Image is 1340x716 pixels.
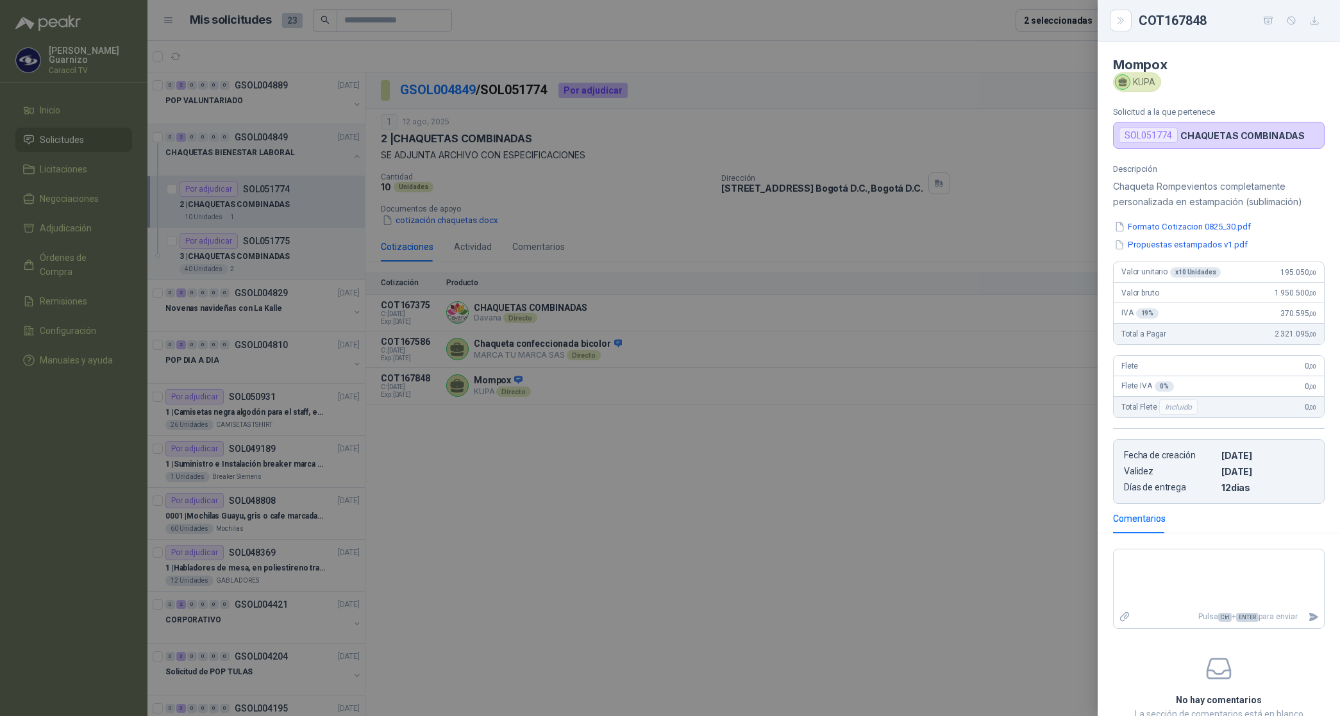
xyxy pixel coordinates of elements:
div: KUPA [1113,72,1161,92]
p: Descripción [1113,164,1325,174]
span: Total a Pagar [1121,329,1166,338]
div: Incluido [1159,399,1198,415]
div: COT167848 [1139,10,1325,31]
div: 0 % [1155,381,1174,392]
span: ,00 [1309,269,1316,276]
p: Validez [1124,466,1216,477]
span: 0 [1305,403,1316,412]
div: 19 % [1136,308,1159,319]
span: 370.595 [1280,309,1316,318]
h2: No hay comentarios [1128,693,1309,707]
button: Close [1113,13,1128,28]
span: ,00 [1309,331,1316,338]
span: Valor bruto [1121,288,1159,297]
span: 1.950.500 [1275,288,1316,297]
p: Chaqueta Rompevientos completamente personalizada en estampación (sublimación) [1113,179,1325,210]
p: CHAQUETAS COMBINADAS [1180,130,1305,141]
span: Ctrl [1218,613,1232,622]
button: Formato Cotizacion 0825_30.pdf [1113,220,1252,233]
p: Solicitud a la que pertenece [1113,107,1325,117]
span: Valor unitario [1121,267,1221,278]
h4: Mompox [1113,57,1325,72]
p: Fecha de creación [1124,450,1216,461]
span: ,00 [1309,383,1316,390]
span: 0 [1305,382,1316,391]
span: Flete IVA [1121,381,1174,392]
span: 195.050 [1280,268,1316,277]
p: [DATE] [1221,450,1314,461]
button: Enviar [1303,606,1324,628]
p: Pulsa + para enviar [1135,606,1303,628]
span: ,00 [1309,404,1316,411]
span: IVA [1121,308,1159,319]
span: ENTER [1236,613,1259,622]
span: 2.321.095 [1275,329,1316,338]
div: Comentarios [1113,512,1166,526]
span: Flete [1121,362,1138,370]
p: [DATE] [1221,466,1314,477]
p: Días de entrega [1124,482,1216,493]
span: 0 [1305,362,1316,370]
button: Propuestas estampados v1.pdf [1113,238,1249,252]
div: SOL051774 [1119,128,1178,143]
span: Total Flete [1121,399,1200,415]
p: 12 dias [1221,482,1314,493]
div: x 10 Unidades [1170,267,1221,278]
span: ,00 [1309,363,1316,370]
span: ,00 [1309,310,1316,317]
span: ,00 [1309,290,1316,297]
